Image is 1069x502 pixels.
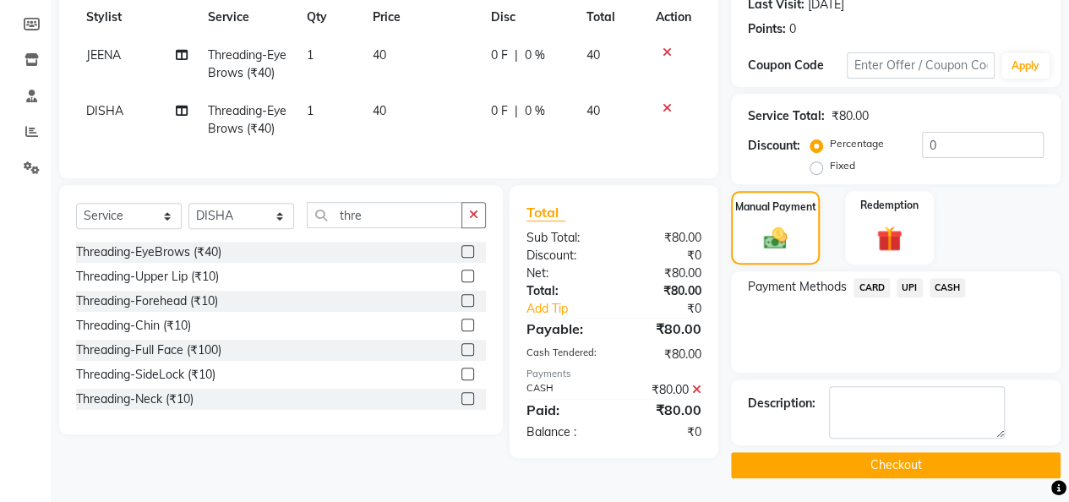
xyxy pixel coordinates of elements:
[830,158,855,173] label: Fixed
[897,278,923,297] span: UPI
[614,265,714,282] div: ₹80.00
[208,47,286,80] span: Threading-EyeBrows (₹40)
[735,199,816,215] label: Manual Payment
[514,423,614,441] div: Balance :
[630,300,714,318] div: ₹0
[76,341,221,359] div: Threading-Full Face (₹100)
[614,282,714,300] div: ₹80.00
[490,46,507,64] span: 0 F
[514,346,614,363] div: Cash Tendered:
[614,319,714,339] div: ₹80.00
[860,198,919,213] label: Redemption
[514,319,614,339] div: Payable:
[526,204,565,221] span: Total
[307,47,314,63] span: 1
[76,268,219,286] div: Threading-Upper Lip (₹10)
[869,223,910,254] img: _gift.svg
[514,381,614,399] div: CASH
[586,103,600,118] span: 40
[526,367,701,381] div: Payments
[614,381,714,399] div: ₹80.00
[307,202,462,228] input: Search or Scan
[830,136,884,151] label: Percentage
[514,46,517,64] span: |
[514,102,517,120] span: |
[514,265,614,282] div: Net:
[586,47,600,63] span: 40
[1001,53,1050,79] button: Apply
[756,225,795,252] img: _cash.svg
[76,390,194,408] div: Threading-Neck (₹10)
[748,107,825,125] div: Service Total:
[86,103,123,118] span: DISHA
[614,423,714,441] div: ₹0
[514,282,614,300] div: Total:
[614,346,714,363] div: ₹80.00
[76,317,191,335] div: Threading-Chin (₹10)
[748,137,800,155] div: Discount:
[731,452,1061,478] button: Checkout
[789,20,796,38] div: 0
[76,366,215,384] div: Threading-SideLock (₹10)
[614,229,714,247] div: ₹80.00
[490,102,507,120] span: 0 F
[76,292,218,310] div: Threading-Forehead (₹10)
[76,243,221,261] div: Threading-EyeBrows (₹40)
[514,400,614,420] div: Paid:
[307,103,314,118] span: 1
[614,247,714,265] div: ₹0
[748,20,786,38] div: Points:
[930,278,966,297] span: CASH
[373,103,386,118] span: 40
[614,400,714,420] div: ₹80.00
[373,47,386,63] span: 40
[854,278,890,297] span: CARD
[514,247,614,265] div: Discount:
[208,103,286,136] span: Threading-EyeBrows (₹40)
[748,278,847,296] span: Payment Methods
[86,47,121,63] span: JEENA
[832,107,869,125] div: ₹80.00
[514,300,630,318] a: Add Tip
[524,102,544,120] span: 0 %
[524,46,544,64] span: 0 %
[748,395,815,412] div: Description:
[748,57,847,74] div: Coupon Code
[514,229,614,247] div: Sub Total:
[847,52,995,79] input: Enter Offer / Coupon Code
